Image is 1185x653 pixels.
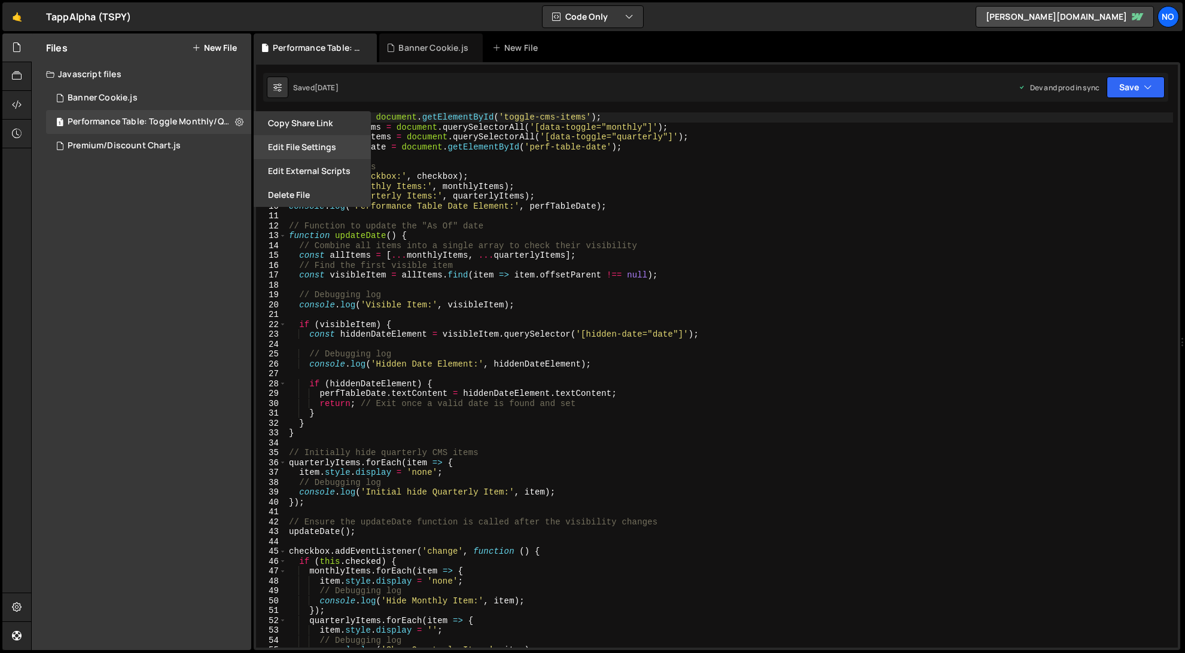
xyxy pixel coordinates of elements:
h2: Files [46,41,68,54]
div: 44 [256,537,287,547]
div: 26 [256,359,287,370]
div: 27 [256,369,287,379]
div: Dev and prod in sync [1018,83,1099,93]
div: 33 [256,428,287,438]
button: Edit File Settings [254,135,371,159]
div: 49 [256,586,287,596]
div: 30 [256,399,287,409]
div: 14 [256,241,287,251]
div: 39 [256,487,287,498]
div: 19 [256,290,287,300]
div: TappAlpha (TSPY) [46,10,132,24]
div: 5472/10238.js [46,110,255,134]
div: 16 [256,261,287,271]
button: Delete File [254,183,371,207]
div: Performance Table: Toggle Monthly/Quarterly.js [273,42,362,54]
div: 20 [256,300,287,310]
a: 🤙 [2,2,32,31]
div: 51 [256,606,287,616]
div: 29 [256,389,287,399]
div: 35 [256,448,287,458]
div: 52 [256,616,287,626]
div: 18 [256,280,287,291]
div: 40 [256,498,287,508]
button: New File [192,43,237,53]
div: 50 [256,596,287,606]
div: 23 [256,329,287,340]
div: 13 [256,231,287,241]
div: 28 [256,379,287,389]
span: 1 [56,118,63,128]
div: 5472/30268.js [46,86,251,110]
div: 25 [256,349,287,359]
div: 11 [256,211,287,221]
div: Javascript files [32,62,251,86]
div: 37 [256,468,287,478]
div: 47 [256,566,287,576]
div: [DATE] [315,83,339,93]
div: 38 [256,478,287,488]
div: 46 [256,557,287,567]
div: 21 [256,310,287,320]
div: 36 [256,458,287,468]
div: 15 [256,251,287,261]
a: [PERSON_NAME][DOMAIN_NAME] [976,6,1154,28]
div: 12 [256,221,287,231]
div: 53 [256,625,287,636]
div: 42 [256,517,287,527]
div: 34 [256,438,287,448]
div: 22 [256,320,287,330]
div: 48 [256,576,287,587]
div: 41 [256,507,287,517]
a: No [1157,6,1179,28]
button: Save [1107,77,1165,98]
div: 31 [256,408,287,419]
div: Banner Cookie.js [398,42,468,54]
button: Copy share link [254,111,371,135]
div: Saved [293,83,339,93]
div: New File [492,42,543,54]
div: 17 [256,270,287,280]
div: 43 [256,527,287,537]
button: Edit External Scripts [254,159,371,183]
div: 24 [256,340,287,350]
div: 5472/22178.js [46,134,251,158]
div: Premium/Discount Chart.js [68,141,181,151]
button: Code Only [543,6,643,28]
div: 45 [256,547,287,557]
div: 54 [256,636,287,646]
div: Banner Cookie.js [68,93,138,103]
div: Performance Table: Toggle Monthly/Quarterly.js [68,117,233,127]
div: 32 [256,419,287,429]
